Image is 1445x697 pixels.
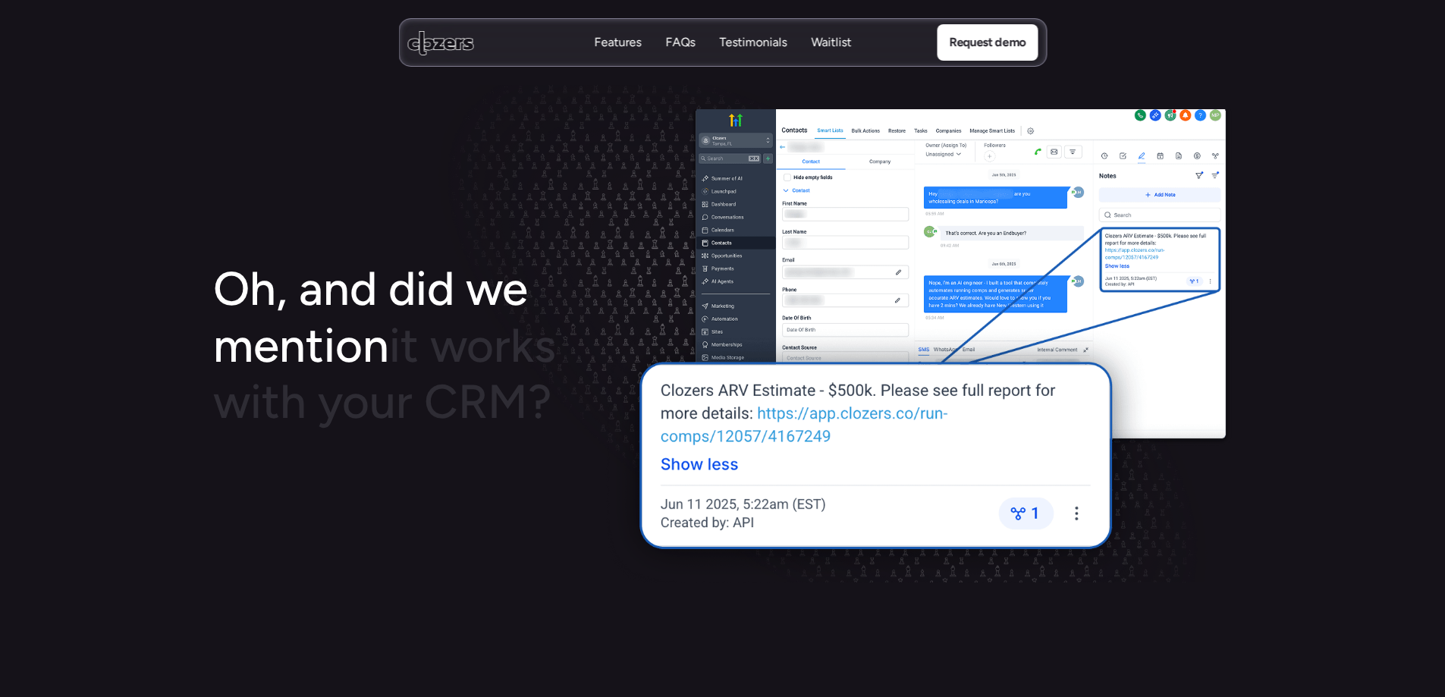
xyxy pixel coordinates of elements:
[719,34,787,51] p: Testimonials
[665,51,695,68] p: FAQs
[594,51,641,68] p: Features
[594,34,641,52] a: FeaturesFeatures
[719,34,787,52] a: TestimonialsTestimonials
[665,34,695,52] a: FAQsFAQs
[811,34,851,51] p: Waitlist
[949,33,1026,52] p: Request demo
[213,261,577,430] h1: it works with your CRM?
[937,24,1038,61] a: Request demo
[665,34,695,51] p: FAQs
[719,51,787,68] p: Testimonials
[213,260,539,373] span: Oh, and did we mention
[811,51,851,68] p: Waitlist
[811,34,851,52] a: WaitlistWaitlist
[594,34,641,51] p: Features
